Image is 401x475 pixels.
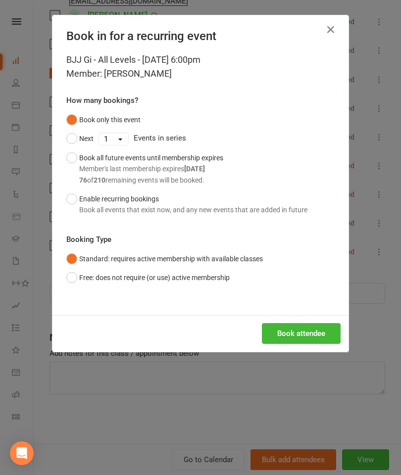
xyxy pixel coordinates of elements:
div: Open Intercom Messenger [10,441,34,465]
div: Book all future events until membership expires [79,152,223,186]
strong: [DATE] [184,165,205,173]
div: Book all events that exist now, and any new events that are added in future [79,204,307,215]
button: Standard: requires active membership with available classes [66,249,263,268]
div: of remaining events will be booked. [79,175,223,186]
button: Enable recurring bookingsBook all events that exist now, and any new events that are added in future [66,190,307,220]
strong: 76 [79,176,87,184]
div: Member's last membership expires [79,163,223,174]
div: BJJ Gi - All Levels - [DATE] 6:00pm Member: [PERSON_NAME] [66,53,335,81]
label: How many bookings? [66,95,138,106]
button: Close [323,22,339,38]
button: Next [66,129,94,148]
strong: 210 [94,176,105,184]
label: Booking Type [66,234,111,245]
button: Book only this event [66,110,141,129]
div: Events in series [66,129,335,148]
h4: Book in for a recurring event [66,29,335,43]
button: Book all future events until membership expiresMember's last membership expires[DATE]76of210remai... [66,148,223,190]
button: Book attendee [262,323,341,344]
button: Free: does not require (or use) active membership [66,268,230,287]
